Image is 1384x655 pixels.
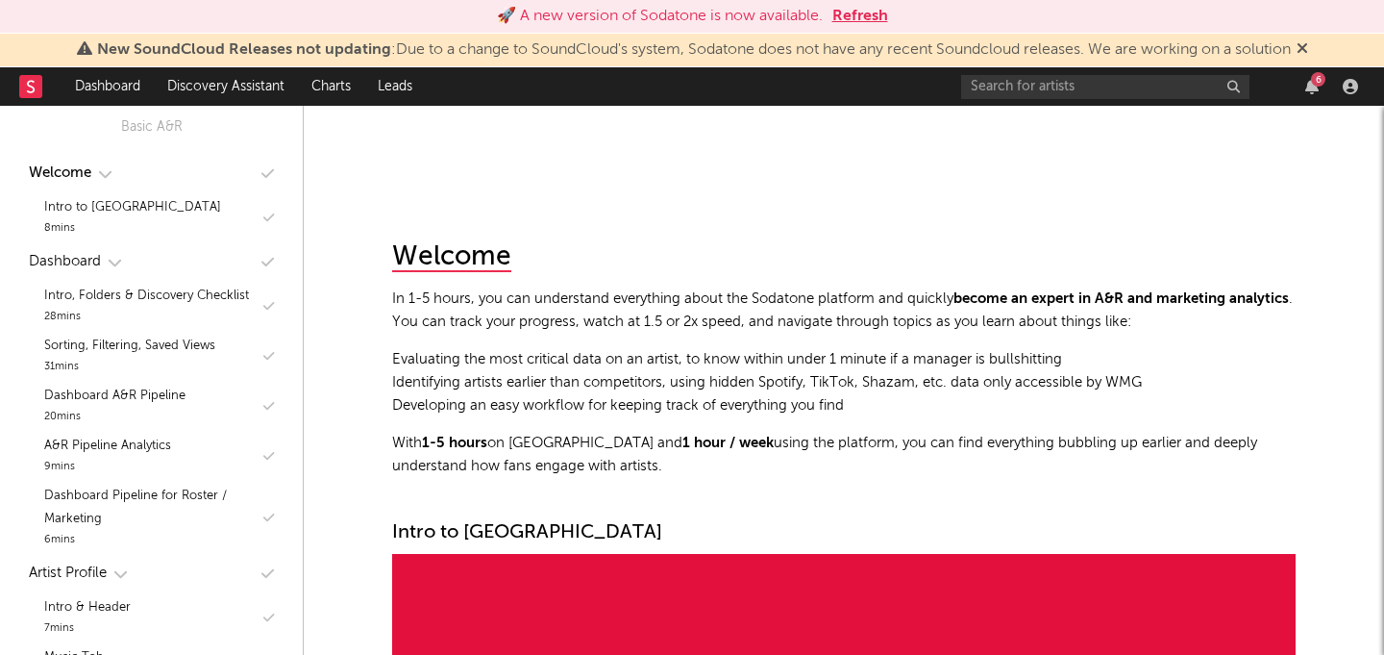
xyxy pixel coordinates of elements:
div: 31 mins [44,358,215,377]
p: With on [GEOGRAPHIC_DATA] and using the platform, you can find everything bubbling up earlier and... [392,432,1296,478]
strong: 1-5 hours [422,436,487,450]
div: 7 mins [44,619,131,639]
div: Dashboard Pipeline for Roster / Marketing [44,485,259,531]
div: Intro, Folders & Discovery Checklist [44,285,249,308]
div: 6 mins [44,531,259,550]
li: Identifying artists earlier than competitors, using hidden Spotify, TikTok, Shazam, etc. data onl... [392,371,1296,394]
p: In 1-5 hours, you can understand everything about the Sodatone platform and quickly . You can tra... [392,288,1296,334]
a: Leads [364,67,426,106]
li: Evaluating the most critical data on an artist, to know within under 1 minute if a manager is bul... [392,348,1296,371]
span: New SoundCloud Releases not updating [97,42,391,58]
span: Dismiss [1297,42,1308,58]
div: 6 [1311,72,1325,87]
button: 6 [1305,79,1319,94]
div: Dashboard [29,250,101,273]
div: 🚀 A new version of Sodatone is now available. [497,5,823,28]
div: 28 mins [44,308,249,327]
div: 9 mins [44,458,171,477]
div: Basic A&R [121,115,183,139]
div: 8 mins [44,219,221,239]
div: Intro to [GEOGRAPHIC_DATA] [44,196,221,219]
li: Developing an easy workflow for keeping track of everything you find [392,394,1296,417]
strong: 1 hour / week [682,436,774,450]
a: Discovery Assistant [154,67,298,106]
div: Dashboard A&R Pipeline [44,385,185,408]
span: : Due to a change to SoundCloud's system, Sodatone does not have any recent Soundcloud releases. ... [97,42,1291,58]
div: Welcome [29,162,91,185]
div: Sorting, Filtering, Saved Views [44,335,215,358]
div: Welcome [392,243,511,272]
input: Search for artists [961,75,1249,99]
a: Dashboard [62,67,154,106]
a: Charts [298,67,364,106]
div: Intro & Header [44,596,131,619]
div: Artist Profile [29,562,107,585]
div: A&R Pipeline Analytics [44,435,171,458]
div: 20 mins [44,408,185,427]
strong: become an expert in A&R and marketing analytics [953,291,1289,306]
div: Intro to [GEOGRAPHIC_DATA] [392,521,1296,544]
button: Refresh [832,5,888,28]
